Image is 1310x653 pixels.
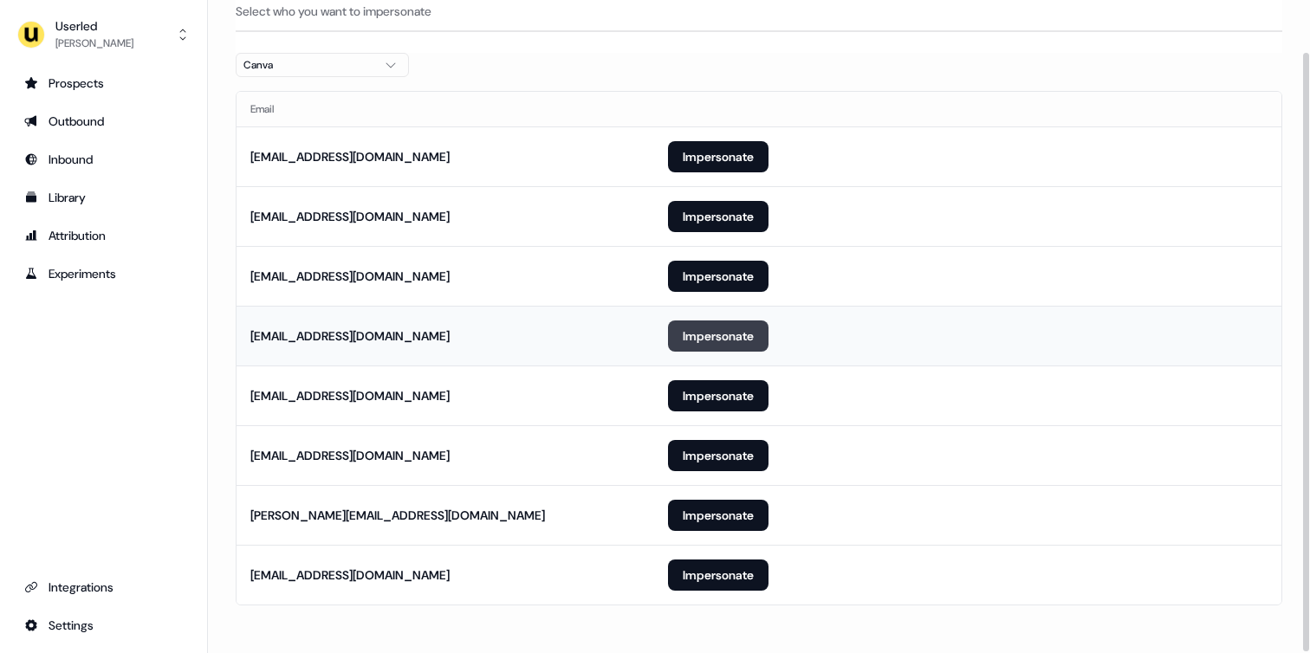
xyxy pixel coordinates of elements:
div: [EMAIL_ADDRESS][DOMAIN_NAME] [250,208,450,225]
button: Userled[PERSON_NAME] [14,14,193,55]
button: Impersonate [668,500,768,531]
div: Prospects [24,74,183,92]
div: [PERSON_NAME][EMAIL_ADDRESS][DOMAIN_NAME] [250,507,545,524]
th: Email [237,92,654,126]
button: Impersonate [668,380,768,411]
a: Go to Inbound [14,145,193,173]
div: Inbound [24,151,183,168]
div: Settings [24,617,183,634]
div: [PERSON_NAME] [55,35,133,52]
div: [EMAIL_ADDRESS][DOMAIN_NAME] [250,148,450,165]
a: Go to templates [14,184,193,211]
div: Canva [243,56,373,74]
div: Attribution [24,227,183,244]
div: [EMAIL_ADDRESS][DOMAIN_NAME] [250,327,450,345]
a: Go to attribution [14,222,193,249]
div: Library [24,189,183,206]
button: Impersonate [668,261,768,292]
div: Experiments [24,265,183,282]
a: Go to prospects [14,69,193,97]
p: Select who you want to impersonate [236,3,1282,20]
div: [EMAIL_ADDRESS][DOMAIN_NAME] [250,268,450,285]
a: Go to outbound experience [14,107,193,135]
div: Integrations [24,579,183,596]
a: Go to integrations [14,611,193,639]
button: Canva [236,53,409,77]
div: [EMAIL_ADDRESS][DOMAIN_NAME] [250,447,450,464]
button: Impersonate [668,141,768,172]
button: Impersonate [668,201,768,232]
button: Impersonate [668,559,768,591]
div: Userled [55,17,133,35]
div: Outbound [24,113,183,130]
div: [EMAIL_ADDRESS][DOMAIN_NAME] [250,387,450,404]
a: Go to integrations [14,573,193,601]
a: Go to experiments [14,260,193,288]
button: Impersonate [668,440,768,471]
button: Impersonate [668,320,768,352]
div: [EMAIL_ADDRESS][DOMAIN_NAME] [250,566,450,584]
